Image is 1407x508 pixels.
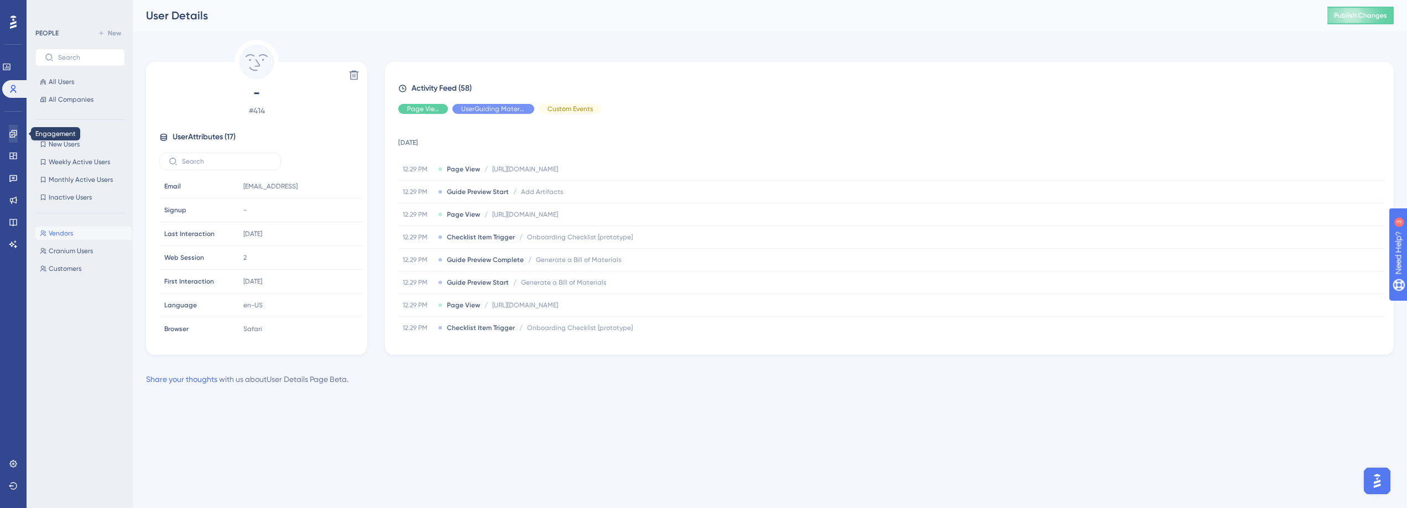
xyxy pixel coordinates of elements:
[398,123,1384,158] td: [DATE]
[164,301,197,310] span: Language
[243,301,263,310] span: en-US
[521,187,563,196] span: Add Artifacts
[243,277,262,285] time: [DATE]
[484,301,488,310] span: /
[407,104,439,113] span: Page View
[447,255,524,264] span: Guide Preview Complete
[519,323,523,332] span: /
[403,255,434,264] span: 12.29 PM
[173,130,236,144] span: User Attributes ( 17 )
[403,187,434,196] span: 12.29 PM
[447,323,515,332] span: Checklist Item Trigger
[35,93,125,106] button: All Companies
[447,278,509,287] span: Guide Preview Start
[548,104,593,113] span: Custom Events
[484,210,488,219] span: /
[403,301,434,310] span: 12.29 PM
[403,278,434,287] span: 12.29 PM
[243,324,262,333] span: Safari
[1361,464,1394,497] iframe: UserGuiding AI Assistant Launcher
[49,247,93,255] span: Cranium Users
[182,158,272,165] input: Search
[243,182,298,191] span: [EMAIL_ADDRESS]
[536,255,621,264] span: Generate a Bill of Materials
[521,278,606,287] span: Generate a Bill of Materials
[492,210,558,219] span: [URL][DOMAIN_NAME]
[164,182,181,191] span: Email
[49,175,113,184] span: Monthly Active Users
[243,230,262,238] time: [DATE]
[49,158,110,166] span: Weekly Active Users
[447,165,480,174] span: Page View
[164,253,204,262] span: Web Session
[146,373,348,386] div: with us about User Details Page Beta .
[403,210,434,219] span: 12.29 PM
[35,262,132,275] button: Customers
[528,255,531,264] span: /
[35,138,125,151] button: New Users
[492,301,558,310] span: [URL][DOMAIN_NAME]
[527,323,633,332] span: Onboarding Checklist [prototype]
[49,95,93,104] span: All Companies
[461,104,525,113] span: UserGuiding Material
[243,206,247,214] span: -
[58,54,116,61] input: Search
[403,233,434,242] span: 12.29 PM
[159,104,354,117] span: # 414
[159,84,354,102] span: -
[146,8,1300,23] div: User Details
[26,3,69,16] span: Need Help?
[513,187,517,196] span: /
[403,323,434,332] span: 12.29 PM
[1327,7,1394,24] button: Publish Changes
[35,75,125,88] button: All Users
[35,29,59,38] div: PEOPLE
[94,27,125,40] button: New
[164,229,215,238] span: Last Interaction
[1334,11,1387,20] span: Publish Changes
[35,227,132,240] button: Vendors
[484,165,488,174] span: /
[35,191,125,204] button: Inactive Users
[49,140,80,149] span: New Users
[164,277,214,286] span: First Interaction
[411,82,472,95] span: Activity Feed (58)
[447,233,515,242] span: Checklist Item Trigger
[49,229,73,238] span: Vendors
[527,233,633,242] span: Onboarding Checklist [prototype]
[447,210,480,219] span: Page View
[492,165,558,174] span: [URL][DOMAIN_NAME]
[164,206,186,214] span: Signup
[35,155,125,169] button: Weekly Active Users
[35,173,125,186] button: Monthly Active Users
[447,187,509,196] span: Guide Preview Start
[403,165,434,174] span: 12.29 PM
[519,233,523,242] span: /
[77,6,80,14] div: 3
[146,375,217,384] a: Share your thoughts
[35,244,132,258] button: Cranium Users
[49,193,92,202] span: Inactive Users
[49,264,81,273] span: Customers
[108,29,121,38] span: New
[164,324,189,333] span: Browser
[447,301,480,310] span: Page View
[513,278,517,287] span: /
[243,253,247,262] span: 2
[49,77,74,86] span: All Users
